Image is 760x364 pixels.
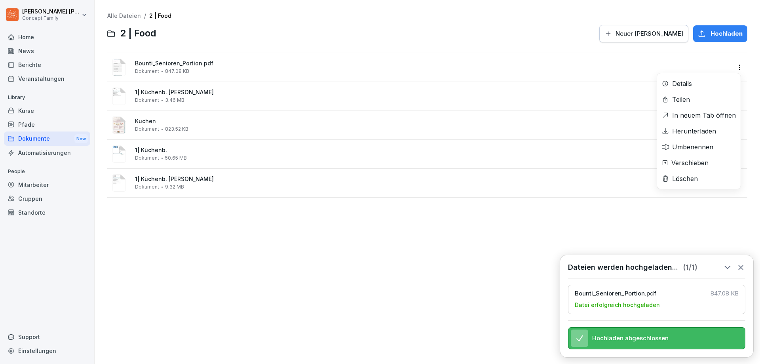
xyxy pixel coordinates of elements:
div: Herunterladen [672,126,716,136]
span: Hochladen [711,29,743,38]
span: Neuer [PERSON_NAME] [616,29,683,38]
div: Löschen [672,174,698,183]
div: Umbenennen [672,142,713,152]
div: Verschieben [671,158,709,168]
div: Teilen [672,95,690,104]
div: Details [672,79,692,88]
div: In neuem Tab öffnen [672,111,736,120]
